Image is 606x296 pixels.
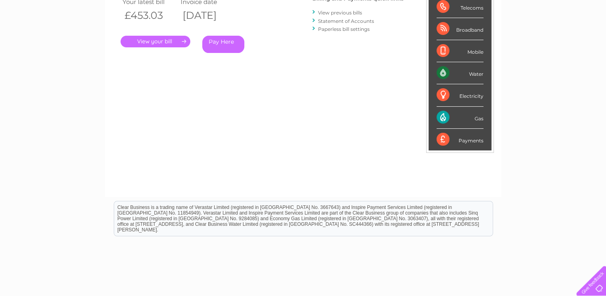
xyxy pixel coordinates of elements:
[318,26,370,32] a: Paperless bill settings
[318,18,374,24] a: Statement of Accounts
[437,18,483,40] div: Broadband
[437,107,483,129] div: Gas
[485,34,503,40] a: Energy
[465,34,480,40] a: Water
[114,4,493,39] div: Clear Business is a trading name of Verastar Limited (registered in [GEOGRAPHIC_DATA] No. 3667643...
[121,7,179,24] th: £453.03
[437,40,483,62] div: Mobile
[455,4,510,14] a: 0333 014 3131
[179,7,237,24] th: [DATE]
[318,10,362,16] a: View previous bills
[536,34,548,40] a: Blog
[507,34,532,40] a: Telecoms
[21,21,62,45] img: logo.png
[580,34,598,40] a: Log out
[202,36,244,53] a: Pay Here
[553,34,572,40] a: Contact
[121,36,190,47] a: .
[437,129,483,150] div: Payments
[437,62,483,84] div: Water
[437,84,483,106] div: Electricity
